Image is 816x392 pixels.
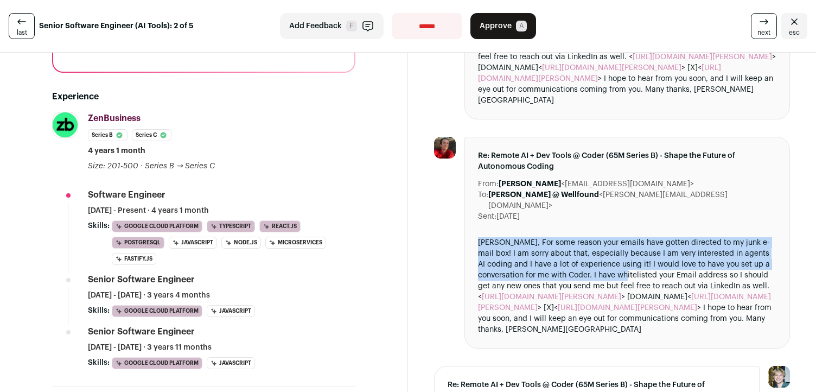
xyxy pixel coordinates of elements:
[259,220,301,232] li: React.js
[112,305,202,317] li: Google Cloud Platform
[88,162,138,170] span: Size: 201-500
[207,305,255,317] li: JavaScript
[478,179,499,189] dt: From:
[751,13,777,39] a: next
[88,205,209,216] span: [DATE] - Present · 4 years 1 month
[482,293,621,301] a: [URL][DOMAIN_NAME][PERSON_NAME]
[141,161,143,172] span: ·
[633,53,772,61] a: [URL][DOMAIN_NAME][PERSON_NAME]
[53,112,78,137] img: 0a04d7699ae1597262d83cc3f828f06e52550a52ebc92e642cc49986db8491f8.png
[88,290,210,301] span: [DATE] - [DATE] · 3 years 4 months
[17,28,27,37] span: last
[516,21,527,31] span: A
[88,189,165,201] div: Software Engineer
[781,13,807,39] a: Close
[470,13,536,39] button: Approve A
[52,90,355,103] h2: Experience
[112,253,156,265] li: Fastify.js
[207,220,255,232] li: TypeScript
[169,237,217,249] li: JavaScript
[496,211,520,222] dd: [DATE]
[112,220,202,232] li: Google Cloud Platform
[757,28,770,37] span: next
[88,220,110,231] span: Skills:
[478,237,776,335] div: [PERSON_NAME], For some reason your emails have gotten directed to my junk e-mail box! I am sorry...
[434,137,456,159] img: c8c38ffe14467b397425eea635d81458a832e134a6207fe6f240a4a46b9db0a4
[789,28,800,37] span: esc
[221,237,261,249] li: Node.js
[88,129,127,141] li: Series B
[542,64,681,72] a: [URL][DOMAIN_NAME][PERSON_NAME]
[478,211,496,222] dt: Sent:
[88,146,145,156] span: 4 years 1 month
[145,162,215,170] span: Series B → Series C
[480,21,512,31] span: Approve
[488,189,776,211] dd: <[PERSON_NAME][EMAIL_ADDRESS][DOMAIN_NAME]>
[88,305,110,316] span: Skills:
[88,342,212,353] span: [DATE] - [DATE] · 3 years 11 months
[558,304,697,312] a: [URL][DOMAIN_NAME][PERSON_NAME]
[265,237,326,249] li: Microservices
[478,189,488,211] dt: To:
[9,13,35,39] a: last
[478,150,776,172] span: Re: Remote AI + Dev Tools @ Coder (65M Series B) - Shape the Future of Autonomous Coding
[768,366,790,388] img: 6494470-medium_jpg
[132,129,171,141] li: Series C
[289,21,342,31] span: Add Feedback
[112,237,164,249] li: PostgreSQL
[88,326,195,338] div: Senior Software Engineer
[488,191,599,199] b: [PERSON_NAME] @ Wellfound
[88,274,195,286] div: Senior Software Engineer
[39,21,194,31] strong: Senior Software Engineer (AI Tools): 2 of 5
[499,180,561,188] b: [PERSON_NAME]
[346,21,357,31] span: F
[88,114,141,123] span: ZenBusiness
[88,357,110,368] span: Skills:
[207,357,255,369] li: JavaScript
[112,357,202,369] li: Google Cloud Platform
[280,13,384,39] button: Add Feedback F
[499,179,694,189] dd: <[EMAIL_ADDRESS][DOMAIN_NAME]>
